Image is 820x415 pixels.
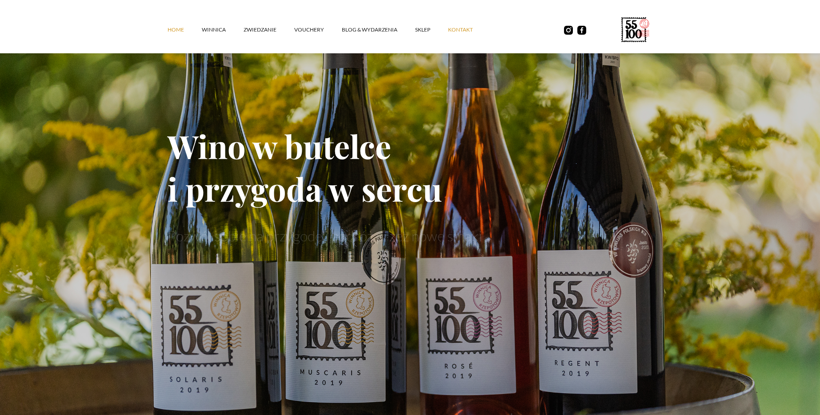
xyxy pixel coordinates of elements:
p: Pozwól sobie na przygodę i podróż przez nowe smaki [168,227,653,244]
a: kontakt [448,16,491,43]
a: Blog & Wydarzenia [342,16,415,43]
a: SKLEP [415,16,448,43]
a: vouchery [294,16,342,43]
h1: Wino w butelce i przygoda w sercu [168,124,653,210]
a: Home [168,16,202,43]
a: winnica [202,16,244,43]
a: ZWIEDZANIE [244,16,294,43]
